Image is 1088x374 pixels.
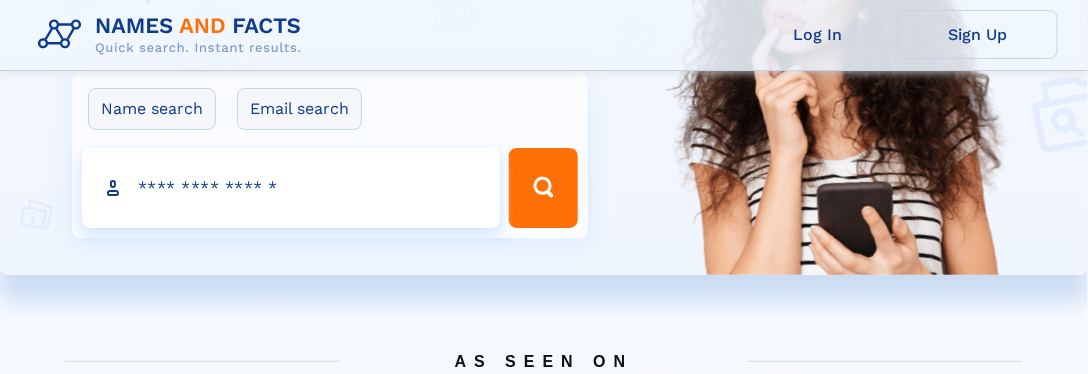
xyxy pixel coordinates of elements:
button: Search Button [509,148,578,228]
a: Sign Up [898,10,1058,59]
img: Logo Names and Facts [30,8,318,62]
a: Log In [738,10,898,59]
input: search input [82,148,500,228]
label: Email search [237,88,362,130]
label: Name search [88,88,216,130]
